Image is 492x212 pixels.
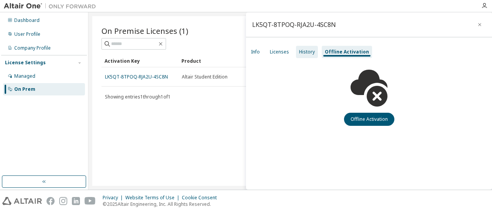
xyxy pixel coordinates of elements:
[105,93,171,100] span: Showing entries 1 through 1 of 1
[125,195,182,201] div: Website Terms of Use
[252,22,336,28] div: LK5QT-8TPOQ-RJA2U-4SC8N
[103,201,221,207] p: © 2025 Altair Engineering, Inc. All Rights Reserved.
[344,113,394,126] button: Offline Activation
[85,197,96,205] img: youtube.svg
[47,197,55,205] img: facebook.svg
[181,55,252,67] div: Product
[299,49,315,55] div: History
[325,49,369,55] div: Offline Activation
[2,197,42,205] img: altair_logo.svg
[182,195,221,201] div: Cookie Consent
[103,195,125,201] div: Privacy
[5,60,46,66] div: License Settings
[182,74,228,80] span: Altair Student Edition
[14,31,40,37] div: User Profile
[14,73,35,79] div: Managed
[14,17,40,23] div: Dashboard
[4,2,100,10] img: Altair One
[14,86,35,92] div: On Prem
[101,25,188,36] span: On Premise Licenses (1)
[105,73,168,80] a: LK5QT-8TPOQ-RJA2U-4SC8N
[251,49,260,55] div: Info
[105,55,175,67] div: Activation Key
[14,45,51,51] div: Company Profile
[270,49,289,55] div: Licenses
[72,197,80,205] img: linkedin.svg
[59,197,67,205] img: instagram.svg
